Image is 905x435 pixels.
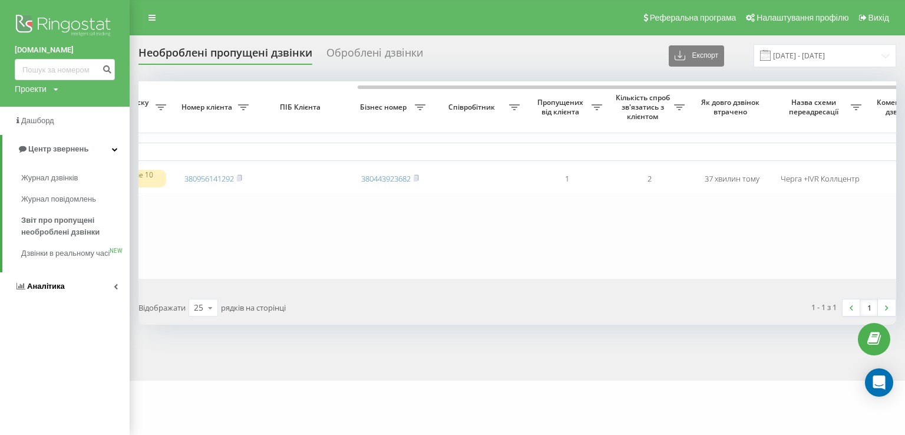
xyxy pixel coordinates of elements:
div: Оброблені дзвінки [326,47,423,65]
a: Звіт про пропущені необроблені дзвінки [21,210,130,243]
div: 25 [194,302,203,314]
input: Пошук за номером [15,59,115,80]
span: рядків на сторінці [221,302,286,313]
span: Відображати [138,302,186,313]
td: 1 [526,163,608,195]
td: 37 хвилин тому [691,163,773,195]
a: [DOMAIN_NAME] [15,44,115,56]
span: Налаштування профілю [757,13,848,22]
button: Експорт [669,45,724,67]
a: Центр звернень [2,135,130,163]
span: Центр звернень [28,144,88,153]
span: Кількість спроб зв'язатись з клієнтом [614,93,674,121]
span: Співробітник [437,103,509,112]
span: Пропущених від клієнта [531,98,592,116]
span: Аналiтика [27,282,65,291]
a: Журнал повідомлень [21,189,130,210]
a: 1 [860,299,878,316]
a: Дзвінки в реальному часіNEW [21,243,130,264]
span: Бізнес номер [355,103,415,112]
span: Дзвінки в реальному часі [21,248,110,259]
span: Назва схеми переадресації [779,98,851,116]
a: 380956141292 [184,173,234,184]
span: Вихід [868,13,889,22]
div: Open Intercom Messenger [865,368,893,397]
td: Черга +IVR Коллцентр [773,163,867,195]
img: Ringostat logo [15,12,115,41]
span: Журнал повідомлень [21,193,96,205]
span: Звіт про пропущені необроблені дзвінки [21,215,124,238]
div: Необроблені пропущені дзвінки [138,47,312,65]
td: 2 [608,163,691,195]
a: 380443923682 [361,173,411,184]
span: Дашборд [21,116,54,125]
div: Проекти [15,83,47,95]
span: Номер клієнта [178,103,238,112]
a: Журнал дзвінків [21,167,130,189]
div: 1 - 1 з 1 [811,301,837,313]
span: Реферальна програма [650,13,736,22]
span: ПІБ Клієнта [265,103,339,112]
span: Журнал дзвінків [21,172,78,184]
span: Як довго дзвінок втрачено [700,98,764,116]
